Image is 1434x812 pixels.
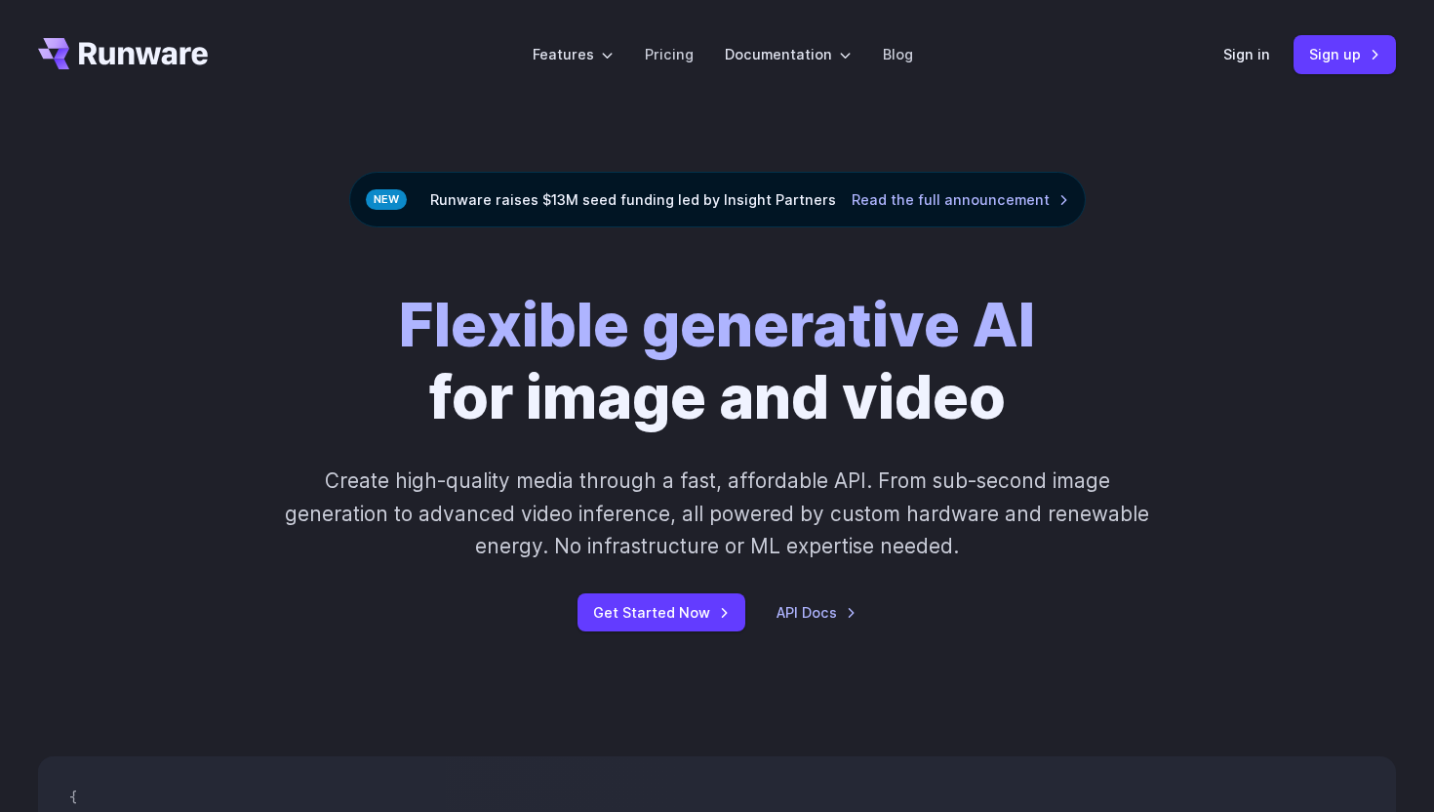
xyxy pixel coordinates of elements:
[578,593,745,631] a: Get Started Now
[777,601,856,624] a: API Docs
[645,43,694,65] a: Pricing
[883,43,913,65] a: Blog
[1223,43,1270,65] a: Sign in
[69,789,77,806] span: {
[725,43,852,65] label: Documentation
[399,289,1035,361] strong: Flexible generative AI
[283,465,1152,562] p: Create high-quality media through a fast, affordable API. From sub-second image generation to adv...
[1294,35,1396,73] a: Sign up
[852,188,1069,211] a: Read the full announcement
[349,172,1086,227] div: Runware raises $13M seed funding led by Insight Partners
[399,290,1035,433] h1: for image and video
[38,38,208,69] a: Go to /
[533,43,614,65] label: Features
